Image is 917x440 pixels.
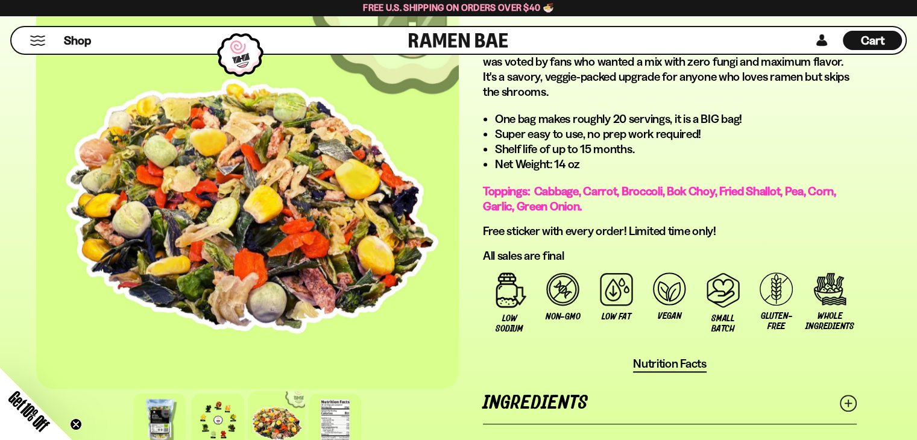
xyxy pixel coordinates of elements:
span: Whole Ingredients [805,311,854,332]
li: Super easy to use, no prep work required! [495,127,857,142]
span: Nutrition Facts [633,356,707,371]
li: One bag makes roughly 20 servings, it is a BIG bag! [495,112,857,127]
span: Cart [861,33,884,48]
span: Small Batch [702,313,744,334]
a: Ingredients [483,382,857,424]
span: Free sticker with every order! Limited time only! [483,224,716,238]
span: Toppings: Cabbage, Carrot, Broccoli, Bok Choy, Fried Shallot, Pea, Corn, Garlic, Green Onion. [483,184,836,213]
span: Vegan [658,311,681,321]
span: Low Sodium [489,313,531,334]
span: Free U.S. Shipping on Orders over $40 🍜 [363,2,554,13]
button: Nutrition Facts [633,356,707,372]
li: Net Weight: 14 oz [495,157,857,172]
p: All sales are final [483,248,857,263]
li: Shelf life of up to 15 months. [495,142,857,157]
a: Shop [64,31,91,50]
span: Low Fat [602,312,631,322]
span: Gluten-free [756,311,798,332]
a: Cart [843,27,902,54]
span: Get 10% Off [5,388,52,435]
span: Non-GMO [546,312,580,322]
button: Mobile Menu Trigger [30,36,46,46]
button: Close teaser [70,418,82,430]
span: Shop [64,33,91,49]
